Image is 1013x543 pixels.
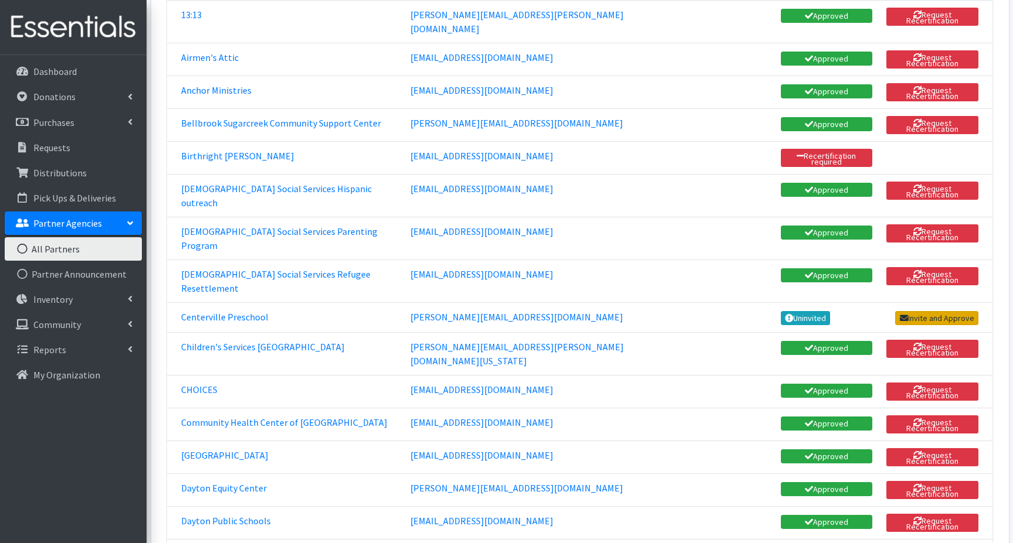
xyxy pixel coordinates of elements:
[5,111,142,134] a: Purchases
[33,344,66,356] p: Reports
[181,416,387,428] a: Community Health Center of [GEOGRAPHIC_DATA]
[410,268,553,280] a: [EMAIL_ADDRESS][DOMAIN_NAME]
[781,9,872,23] a: Approved
[410,515,553,527] a: [EMAIL_ADDRESS][DOMAIN_NAME]
[410,384,553,395] a: [EMAIL_ADDRESS][DOMAIN_NAME]
[886,340,978,358] button: Request Recertification
[781,226,872,240] a: Approved
[5,338,142,361] a: Reports
[5,85,142,108] a: Donations
[5,288,142,311] a: Inventory
[781,84,872,98] a: Approved
[410,226,553,237] a: [EMAIL_ADDRESS][DOMAIN_NAME]
[781,416,872,431] a: Approved
[886,267,978,285] button: Request Recertification
[886,182,978,200] button: Request Recertification
[181,9,202,21] a: 13:13
[181,117,381,129] a: Bellbrook Sugarcreek Community Support Center
[410,84,553,96] a: [EMAIL_ADDRESS][DOMAIN_NAME]
[781,449,872,463] a: Approved
[781,52,872,66] a: Approved
[410,117,623,129] a: [PERSON_NAME][EMAIL_ADDRESS][DOMAIN_NAME]
[886,514,978,532] button: Request Recertification
[5,8,142,47] img: HumanEssentials
[181,449,268,461] a: [GEOGRAPHIC_DATA]
[886,83,978,101] button: Request Recertification
[410,482,623,494] a: [PERSON_NAME][EMAIL_ADDRESS][DOMAIN_NAME]
[886,8,978,26] button: Request Recertification
[781,482,872,496] a: Approved
[781,515,872,529] a: Approved
[181,384,217,395] a: CHOICES
[181,183,372,209] a: [DEMOGRAPHIC_DATA] Social Services Hispanic outreach
[5,363,142,387] a: My Organization
[33,319,81,330] p: Community
[181,268,370,294] a: [DEMOGRAPHIC_DATA] Social Services Refugee Resettlement
[33,217,102,229] p: Partner Agencies
[33,117,74,128] p: Purchases
[33,91,76,103] p: Donations
[886,50,978,69] button: Request Recertification
[410,150,553,162] a: [EMAIL_ADDRESS][DOMAIN_NAME]
[181,52,239,63] a: Airmen's Attic
[33,66,77,77] p: Dashboard
[781,341,872,355] a: Approved
[181,311,268,323] a: Centerville Preschool
[781,268,872,282] a: Approved
[886,415,978,433] button: Request Recertification
[181,515,271,527] a: Dayton Public Schools
[5,186,142,210] a: Pick Ups & Deliveries
[886,448,978,466] button: Request Recertification
[5,161,142,185] a: Distributions
[781,384,872,398] a: Approved
[181,150,294,162] a: Birthright [PERSON_NAME]
[5,211,142,235] a: Partner Agencies
[5,60,142,83] a: Dashboard
[5,262,142,286] a: Partner Announcement
[33,142,70,153] p: Requests
[410,449,553,461] a: [EMAIL_ADDRESS][DOMAIN_NAME]
[781,311,831,325] a: Uninvited
[181,84,251,96] a: Anchor Ministries
[181,482,267,494] a: Dayton Equity Center
[410,311,623,323] a: [PERSON_NAME][EMAIL_ADDRESS][DOMAIN_NAME]
[410,341,624,367] a: [PERSON_NAME][EMAIL_ADDRESS][PERSON_NAME][DOMAIN_NAME][US_STATE]
[33,192,116,204] p: Pick Ups & Deliveries
[895,311,978,325] a: Invite and Approve
[181,226,378,251] a: [DEMOGRAPHIC_DATA] Social Services Parenting Program
[5,136,142,159] a: Requests
[781,117,872,131] a: Approved
[181,341,345,353] a: Children's Services [GEOGRAPHIC_DATA]
[33,293,73,305] p: Inventory
[886,224,978,243] button: Request Recertification
[781,183,872,197] a: Approved
[410,183,553,194] a: [EMAIL_ADDRESS][DOMAIN_NAME]
[5,313,142,336] a: Community
[886,481,978,499] button: Request Recertification
[781,149,872,167] a: Recertification required
[410,9,624,35] a: [PERSON_NAME][EMAIL_ADDRESS][PERSON_NAME][DOMAIN_NAME]
[33,369,100,381] p: My Organization
[410,416,553,428] a: [EMAIL_ADDRESS][DOMAIN_NAME]
[886,116,978,134] button: Request Recertification
[410,52,553,63] a: [EMAIL_ADDRESS][DOMAIN_NAME]
[886,383,978,401] button: Request Recertification
[5,237,142,261] a: All Partners
[33,167,87,179] p: Distributions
